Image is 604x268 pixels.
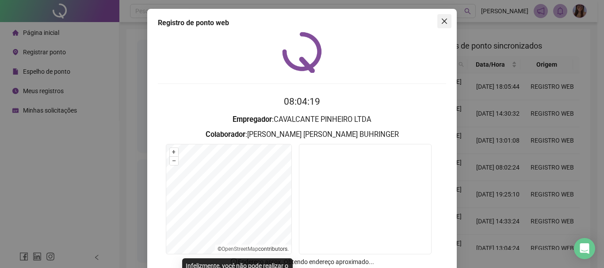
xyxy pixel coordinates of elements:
[222,246,258,252] a: OpenStreetMap
[284,96,320,107] time: 08:04:19
[574,238,595,259] div: Open Intercom Messenger
[230,257,238,265] span: info-circle
[170,157,178,165] button: –
[282,32,322,73] img: QRPoint
[158,257,446,267] p: Endereço aprox. : Obtendo endereço aproximado...
[218,246,289,252] li: © contributors.
[206,130,245,139] strong: Colaborador
[158,114,446,125] h3: : CAVALCANTE PINHEIRO LTDA
[441,18,448,25] span: close
[437,14,451,28] button: Close
[170,148,178,156] button: +
[158,129,446,140] h3: : [PERSON_NAME] [PERSON_NAME] BUHRINGER
[233,115,272,124] strong: Empregador
[158,18,446,28] div: Registro de ponto web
